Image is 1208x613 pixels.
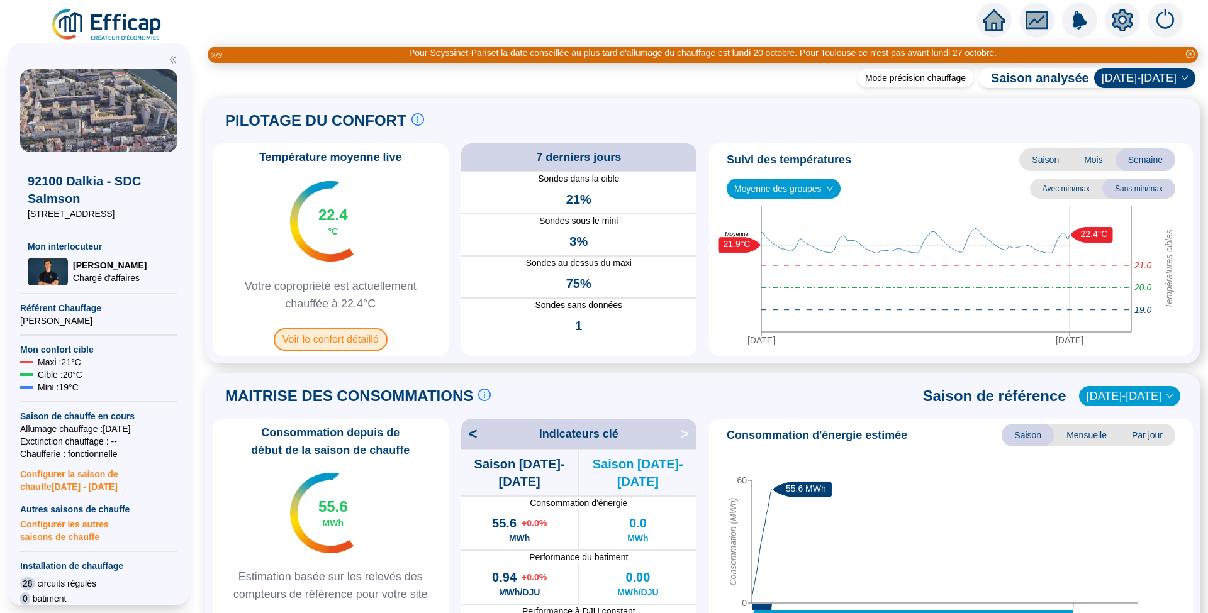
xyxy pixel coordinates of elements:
[625,568,650,586] span: 0.00
[617,586,658,599] span: MWh/DJU
[218,568,444,603] span: Estimation basée sur les relevés des compteurs de référence pour votre site
[38,356,81,368] span: Maxi : 21 °C
[411,113,424,126] span: info-circle
[1164,229,1174,309] tspan: Températures cibles
[1081,229,1108,239] text: 22.4°C
[20,448,177,460] span: Chaufferie : fonctionnelle
[20,302,177,314] span: Référent Chauffage
[28,172,170,207] span: 92100 Dalkia - SDC Salmson
[566,275,591,292] span: 75%
[20,343,177,356] span: Mon confort cible
[747,335,775,345] tspan: [DATE]
[1111,9,1134,31] span: setting
[786,483,826,494] text: 55.6 MWh
[20,516,177,543] span: Configurer les autres saisons de chauffe
[727,151,851,168] span: Suivi des températures
[742,598,747,608] tspan: 0
[274,328,388,351] span: Voir le confort détaillé
[28,207,170,220] span: [STREET_ADDRESS]
[50,8,164,43] img: efficap energie logo
[20,435,177,448] span: Exctinction chauffage : --
[1181,74,1188,82] span: down
[826,185,834,192] span: down
[211,51,222,60] i: 2 / 3
[38,368,82,381] span: Cible : 20 °C
[536,148,621,166] span: 7 derniers jours
[409,47,997,60] div: Pour Seyssinet-Pariset la date conseillée au plus tard d'allumage du chauffage est lundi 20 octob...
[575,317,582,334] span: 1
[680,424,696,444] span: >
[20,503,177,516] span: Autres saisons de chauffe
[73,259,147,272] span: [PERSON_NAME]
[1087,387,1173,406] span: 2021-2022
[737,475,747,485] tspan: 60
[323,517,344,529] span: MWh
[290,181,354,262] img: indicateur températures
[252,148,410,166] span: Température moyenne live
[1002,424,1054,446] span: Saison
[318,205,348,225] span: 22.4
[290,473,354,553] img: indicateur températures
[225,386,473,406] span: MAITRISE DES CONSOMMATIONS
[522,571,547,583] span: + 0.0 %
[20,592,30,605] span: 0
[20,460,177,493] span: Configurer la saison de chauffe [DATE] - [DATE]
[1062,3,1097,38] img: alerts
[461,214,697,228] span: Sondes sous le mini
[1119,424,1175,446] span: Par jour
[218,277,444,312] span: Votre copropriété est actuellement chauffée à 22.4°C
[858,69,973,87] div: Mode précision chauffage
[28,240,170,253] span: Mon interlocuteur
[461,455,578,490] span: Saison [DATE]-[DATE]
[461,299,697,312] span: Sondes sans données
[478,389,491,401] span: info-circle
[20,422,177,435] span: Allumage chauffage : [DATE]
[492,514,517,532] span: 55.6
[1102,69,1188,87] span: 2025-2026
[728,497,738,585] tspan: Consommation (MWh)
[461,424,478,444] span: <
[20,560,177,572] span: Installation de chauffage
[492,568,517,586] span: 0.94
[28,258,68,285] img: Chargé d'affaires
[225,111,406,131] span: PILOTAGE DU CONFORT
[539,425,618,443] span: Indicateurs clé
[20,410,177,422] span: Saison de chauffe en cours
[20,314,177,327] span: [PERSON_NAME]
[1102,179,1175,199] span: Sans min/max
[1030,179,1102,199] span: Avec min/max
[1166,392,1173,400] span: down
[734,179,833,198] span: Moyenne des groupes
[978,69,1089,87] span: Saison analysée
[1116,148,1175,171] span: Semaine
[38,381,79,394] span: Mini : 19 °C
[1134,282,1151,292] tspan: 20.0
[629,514,647,532] span: 0.0
[38,577,96,590] span: circuits régulés
[566,191,591,208] span: 21%
[509,532,530,544] span: MWh
[461,257,697,270] span: Sondes au dessus du maxi
[983,9,1005,31] span: home
[1148,3,1183,38] img: alerts
[1019,148,1071,171] span: Saison
[461,551,697,563] span: Performance du batiment
[1071,148,1116,171] span: Mois
[1186,50,1195,58] span: close-circle
[1134,304,1151,314] tspan: 19.0
[461,172,697,185] span: Sondes dans la cible
[20,577,35,590] span: 28
[522,517,547,529] span: + 0.0 %
[318,497,348,517] span: 55.6
[727,426,907,444] span: Consommation d'énergie estimée
[1134,260,1151,270] tspan: 21.0
[33,592,67,605] span: batiment
[1026,9,1048,31] span: fund
[328,225,338,238] span: °C
[923,386,1066,406] span: Saison de référence
[724,239,751,249] text: 21.9°C
[725,230,748,236] text: Moyenne
[569,233,588,250] span: 3%
[627,532,648,544] span: MWh
[73,272,147,284] span: Chargé d'affaires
